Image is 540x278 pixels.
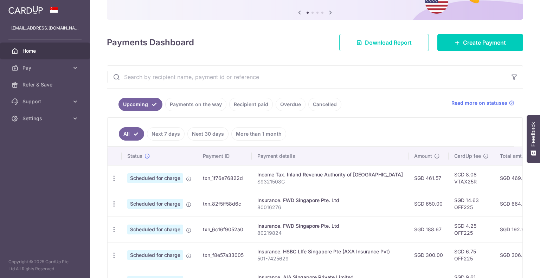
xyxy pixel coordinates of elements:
[252,147,409,165] th: Payment details
[257,222,403,229] div: Insurance. FWD Singapore Pte. Ltd
[229,98,273,111] a: Recipient paid
[257,197,403,204] div: Insurance. FWD Singapore Pte. Ltd
[22,115,69,122] span: Settings
[494,191,536,216] td: SGD 664.63
[127,173,183,183] span: Scheduled for charge
[197,242,252,268] td: txn_f8e57a33005
[257,248,403,255] div: Insurance. HSBC LIfe Singapore Pte (AXA Insurance Pvt)
[127,153,142,160] span: Status
[165,98,226,111] a: Payments on the way
[107,36,194,49] h4: Payments Dashboard
[257,178,403,185] p: S9321508G
[494,216,536,242] td: SGD 192.92
[257,255,403,262] p: 501-7425629
[127,199,183,209] span: Scheduled for charge
[127,250,183,260] span: Scheduled for charge
[197,147,252,165] th: Payment ID
[449,191,494,216] td: SGD 14.63 OFF225
[308,98,341,111] a: Cancelled
[449,242,494,268] td: SGD 6.75 OFF225
[231,127,286,141] a: More than 1 month
[22,98,69,105] span: Support
[197,191,252,216] td: txn_82f5ff58d6c
[409,242,449,268] td: SGD 300.00
[197,216,252,242] td: txn_6c16f9052a0
[500,153,523,160] span: Total amt.
[409,216,449,242] td: SGD 188.67
[127,225,183,234] span: Scheduled for charge
[454,153,481,160] span: CardUp fee
[118,98,162,111] a: Upcoming
[463,38,506,47] span: Create Payment
[449,216,494,242] td: SGD 4.25 OFF225
[22,47,69,54] span: Home
[339,34,429,51] a: Download Report
[451,99,514,106] a: Read more on statuses
[449,165,494,191] td: SGD 8.08 VTAX25R
[530,122,536,147] span: Feedback
[409,191,449,216] td: SGD 650.00
[187,127,229,141] a: Next 30 days
[8,6,43,14] img: CardUp
[147,127,185,141] a: Next 7 days
[197,165,252,191] td: txn_1f76e76822d
[257,204,403,211] p: 80016276
[494,165,536,191] td: SGD 469.65
[16,5,30,11] span: Help
[22,81,69,88] span: Refer & Save
[365,38,412,47] span: Download Report
[257,229,403,237] p: 80219824
[11,25,79,32] p: [EMAIL_ADDRESS][DOMAIN_NAME]
[276,98,306,111] a: Overdue
[22,64,69,71] span: Pay
[257,171,403,178] div: Income Tax. Inland Revenue Authority of [GEOGRAPHIC_DATA]
[437,34,523,51] a: Create Payment
[527,115,540,163] button: Feedback - Show survey
[451,99,507,106] span: Read more on statuses
[414,153,432,160] span: Amount
[494,242,536,268] td: SGD 306.75
[409,165,449,191] td: SGD 461.57
[119,127,144,141] a: All
[107,66,506,88] input: Search by recipient name, payment id or reference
